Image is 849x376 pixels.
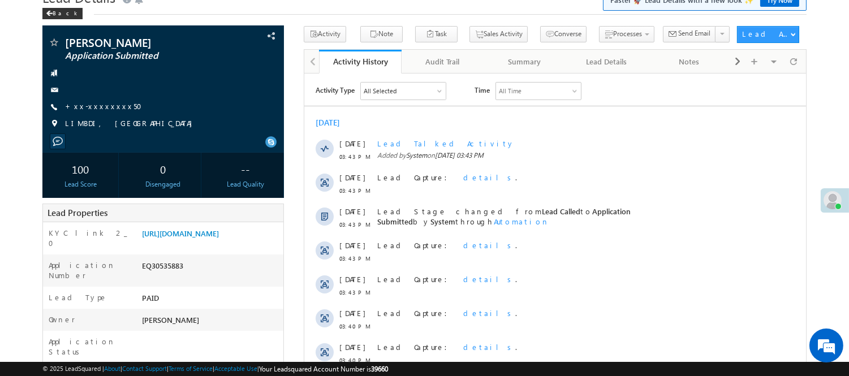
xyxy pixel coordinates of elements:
button: Converse [540,26,587,42]
a: +xx-xxxxxxxx50 [65,101,149,111]
span: [DATE] [35,201,61,211]
a: Summary [484,50,566,74]
span: Automation [189,143,245,153]
a: Acceptable Use [214,365,257,372]
a: Contact Support [122,365,167,372]
div: Summary [493,55,555,68]
span: Lead Capture: [73,302,150,312]
span: [DATE] [35,65,61,75]
span: Lead Capture: [73,235,150,244]
span: 03:43 PM [35,214,69,224]
span: Application Submitted [73,133,326,153]
div: Activity History [327,56,393,67]
span: Lead Capture: [73,201,150,210]
a: [URL][DOMAIN_NAME] [142,228,219,238]
span: 03:40 PM [35,316,69,326]
button: Note [360,26,403,42]
div: All Time [195,12,217,23]
span: Lead Called [238,133,276,142]
label: Application Status [49,336,130,357]
div: . [73,269,441,279]
span: 03:43 PM [35,180,69,190]
span: [DATE] 03:43 PM [131,77,179,86]
a: Notes [648,50,730,74]
div: Disengaged [128,179,198,189]
span: Send Email [679,28,711,38]
span: 39660 [371,365,388,373]
button: Processes [599,26,654,42]
span: [PERSON_NAME] [65,37,215,48]
div: . [73,167,441,177]
span: 03:43 PM [35,112,69,122]
a: Lead Details [566,50,648,74]
span: Lead Properties [48,207,107,218]
div: . [73,336,441,347]
div: -- [210,158,281,179]
span: details [159,336,211,346]
label: Owner [49,314,75,325]
div: Lead Score [45,179,115,189]
span: details [159,302,211,312]
a: Audit Trail [402,50,484,74]
div: All Selected [57,9,141,26]
label: Application Number [49,260,130,280]
span: [DATE] [35,167,61,177]
span: [DATE] [35,302,61,313]
span: Lead Talked Activity [73,65,210,75]
span: Activity Type [11,8,50,25]
div: Notes [657,55,720,68]
span: 03:40 PM [35,282,69,292]
span: details [159,167,211,176]
div: Lead Actions [742,29,790,39]
span: Lead Capture: [73,269,150,278]
button: Activity [304,26,346,42]
div: PAID [139,292,283,308]
span: Your Leadsquared Account Number is [259,365,388,373]
div: . [73,201,441,211]
button: Lead Actions [737,26,799,43]
div: . [73,99,441,109]
button: Sales Activity [469,26,528,42]
div: Lead Quality [210,179,281,189]
div: Back [42,8,83,19]
div: 0 [128,158,198,179]
div: All Selected [59,12,92,23]
span: [DATE] [35,99,61,109]
span: Lead Capture: [73,99,150,109]
span: [PERSON_NAME] [142,315,199,325]
a: Terms of Service [169,365,213,372]
span: © 2025 LeadSquared | | | | | [42,364,388,374]
span: Processes [613,29,642,38]
span: [DATE] [35,235,61,245]
span: Lead Capture: [73,336,150,346]
button: Send Email [663,26,716,42]
a: About [104,365,120,372]
span: 03:39 PM [35,349,69,360]
span: 03:43 PM [35,78,69,88]
a: Back [42,7,88,17]
a: Activity History [319,50,401,74]
span: details [159,201,211,210]
span: Lead Capture: [73,167,150,176]
div: 100 [45,158,115,179]
div: Lead Details [575,55,638,68]
div: EQ30535883 [139,260,283,276]
span: [DATE] [35,269,61,279]
span: 03:43 PM [35,146,69,156]
span: Time [170,8,186,25]
span: Lead Stage changed from to by through [73,133,326,153]
label: KYC link 2_0 [49,228,130,248]
span: details [159,99,211,109]
span: [DATE] [35,336,61,347]
span: 03:40 PM [35,248,69,258]
label: Lead Type [49,292,107,302]
button: Task [415,26,458,42]
div: . [73,302,441,313]
div: . [73,235,441,245]
span: Added by on [73,77,441,87]
span: [DATE] [35,133,61,143]
span: LIMBDI, [GEOGRAPHIC_DATA] [65,118,198,129]
div: [DATE] [11,44,48,54]
div: Audit Trail [411,55,473,68]
span: details [159,235,211,244]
